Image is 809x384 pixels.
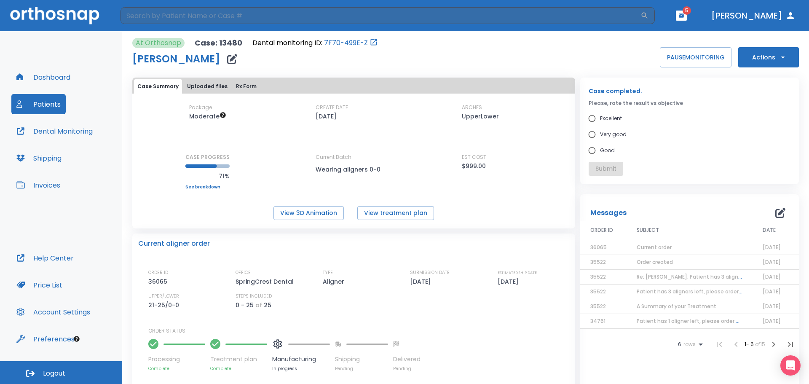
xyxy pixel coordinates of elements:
[590,258,606,266] span: 35522
[11,275,67,295] button: Price List
[763,288,781,295] span: [DATE]
[11,94,66,114] button: Patients
[708,8,799,23] button: [PERSON_NAME]
[498,277,522,287] p: [DATE]
[236,300,254,310] p: 0 - 25
[393,365,421,372] p: Pending
[185,153,230,161] p: CASE PROGRESS
[600,129,627,140] span: Very good
[589,86,790,96] p: Case completed.
[763,317,781,325] span: [DATE]
[185,185,230,190] a: See breakdown
[637,317,759,325] span: Patient has 1 aligner left, please order next set!
[357,206,434,220] button: View treatment plan
[255,300,262,310] p: of
[335,365,388,372] p: Pending
[189,104,212,111] p: Package
[324,38,368,48] a: 7F70-499E-Z
[11,302,95,322] button: Account Settings
[590,288,606,295] span: 35522
[273,206,344,220] button: View 3D Animation
[590,317,605,325] span: 34761
[590,244,607,251] span: 36065
[678,341,681,347] span: 6
[272,365,330,372] p: In progress
[148,293,179,300] p: UPPER/LOWER
[136,38,181,48] p: At Orthosnap
[252,38,322,48] p: Dental monitoring ID:
[316,111,337,121] p: [DATE]
[637,303,716,310] span: A Summary of your Treatment
[11,248,79,268] button: Help Center
[590,208,627,218] p: Messages
[745,341,755,348] span: 1 - 6
[498,269,537,277] p: ESTIMATED SHIP DATE
[316,164,391,175] p: Wearing aligners 0-0
[316,153,391,161] p: Current Batch
[272,355,330,364] p: Manufacturing
[236,277,297,287] p: SpringCrest Dental
[590,303,606,310] span: 35522
[316,104,348,111] p: CREATE DATE
[185,171,230,181] p: 71%
[335,355,388,364] p: Shipping
[233,79,260,94] button: Rx Form
[148,277,170,287] p: 36065
[780,355,801,376] div: Open Intercom Messenger
[590,226,613,234] span: ORDER ID
[681,341,696,347] span: rows
[148,269,168,277] p: ORDER ID
[763,303,781,310] span: [DATE]
[148,365,205,372] p: Complete
[11,121,98,141] button: Dental Monitoring
[252,38,378,48] div: Open patient in dental monitoring portal
[11,329,80,349] button: Preferences
[637,244,672,251] span: Current order
[637,226,659,234] span: SUBJECT
[462,104,482,111] p: ARCHES
[148,300,182,310] p: 21-25/0-0
[11,67,75,87] button: Dashboard
[195,38,242,48] p: Case: 13480
[11,175,65,195] button: Invoices
[683,6,691,15] span: 5
[236,269,251,277] p: OFFICE
[11,148,67,168] a: Shipping
[236,293,272,300] p: STEPS INCLUDED
[462,153,486,161] p: EST COST
[763,258,781,266] span: [DATE]
[73,335,80,343] div: Tooltip anchor
[323,269,333,277] p: TYPE
[590,273,606,280] span: 35522
[138,239,210,249] p: Current aligner order
[763,244,781,251] span: [DATE]
[323,277,347,287] p: Aligner
[393,355,421,364] p: Delivered
[134,79,573,94] div: tabs
[184,79,231,94] button: Uploaded files
[264,300,271,310] p: 25
[755,341,765,348] span: of 15
[43,369,65,378] span: Logout
[210,355,267,364] p: Treatment plan
[148,327,569,335] p: ORDER STATUS
[763,273,781,280] span: [DATE]
[738,47,799,67] button: Actions
[210,365,267,372] p: Complete
[462,161,486,171] p: $999.00
[132,54,220,64] h1: [PERSON_NAME]
[660,47,731,67] button: PAUSEMONITORING
[121,7,640,24] input: Search by Patient Name or Case #
[134,79,182,94] button: Case Summary
[410,277,434,287] p: [DATE]
[189,112,226,121] span: Up to 20 Steps (40 aligners)
[637,288,763,295] span: Patient has 3 aligners left, please order next set!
